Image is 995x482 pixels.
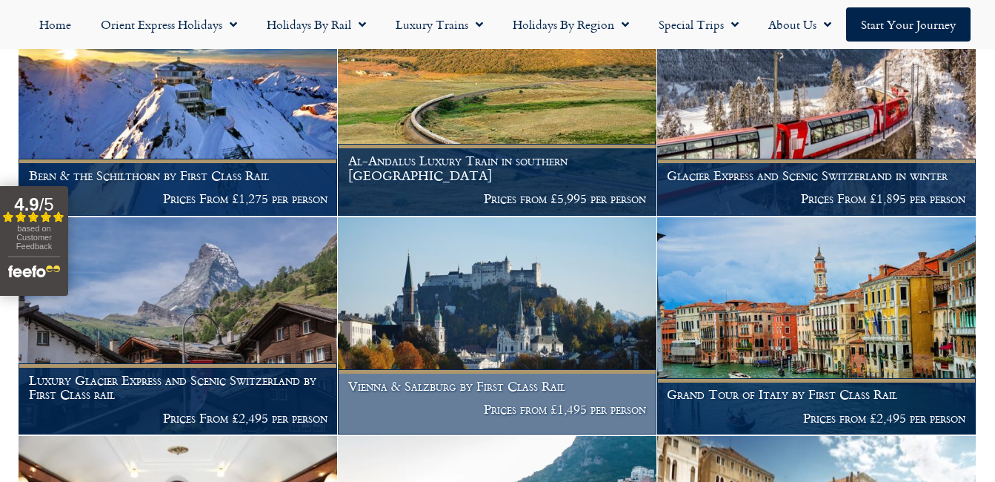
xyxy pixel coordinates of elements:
[846,7,971,42] a: Start your Journey
[252,7,381,42] a: Holidays by Rail
[29,191,327,206] p: Prices From £1,275 per person
[29,411,327,426] p: Prices From £2,495 per person
[338,217,657,435] a: Vienna & Salzburg by First Class Rail Prices from £1,495 per person
[644,7,753,42] a: Special Trips
[498,7,644,42] a: Holidays by Region
[348,153,647,182] h1: Al-Andalus Luxury Train in southern [GEOGRAPHIC_DATA]
[24,7,86,42] a: Home
[657,217,976,435] a: Grand Tour of Italy by First Class Rail Prices from £2,495 per person
[19,217,338,435] a: Luxury Glacier Express and Scenic Switzerland by First Class rail Prices From £2,495 per person
[29,373,327,402] h1: Luxury Glacier Express and Scenic Switzerland by First Class rail
[7,7,988,42] nav: Menu
[753,7,846,42] a: About Us
[381,7,498,42] a: Luxury Trains
[348,379,647,394] h1: Vienna & Salzburg by First Class Rail
[29,168,327,183] h1: Bern & the Schilthorn by First Class Rail
[667,191,965,206] p: Prices From £1,895 per person
[667,168,965,183] h1: Glacier Express and Scenic Switzerland in winter
[667,411,965,426] p: Prices from £2,495 per person
[667,387,965,402] h1: Grand Tour of Italy by First Class Rail
[86,7,252,42] a: Orient Express Holidays
[348,191,647,206] p: Prices from £5,995 per person
[348,402,647,417] p: Prices from £1,495 per person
